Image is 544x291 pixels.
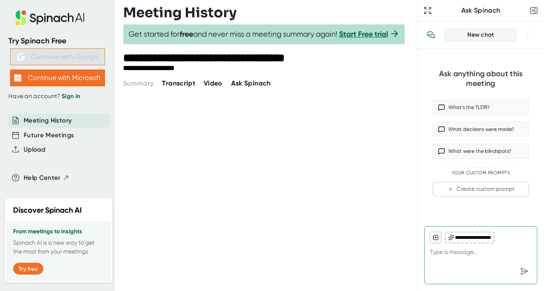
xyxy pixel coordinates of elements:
img: Aehbyd4JwY73AAAAAElFTkSuQmCC [17,53,24,61]
div: New chat [450,31,512,39]
h2: Discover Spinach AI [13,205,82,216]
a: Sign in [62,93,80,100]
p: Spinach AI is a new way to get the most from your meetings [13,238,104,256]
button: Meeting History [24,116,72,125]
div: Try Spinach Free [8,36,106,46]
span: Ask Spinach [231,79,271,87]
div: Ask Spinach [434,6,528,15]
div: Send message [517,264,532,279]
button: What decisions were made? [433,122,529,137]
div: Ask anything about this meeting [433,69,529,88]
button: Continue with Google [10,48,105,65]
div: Have an account? [8,93,106,100]
button: Transcript [162,78,195,88]
button: Upload [24,145,45,155]
h3: From meetings to insights [13,228,104,235]
span: Transcript [162,79,195,87]
button: Help Center [24,173,70,183]
span: Get started for and never miss a meeting summary again! [129,29,400,39]
button: Continue with Microsoft [10,69,105,86]
button: Create custom prompt [433,182,529,197]
h3: Meeting History [123,5,237,21]
button: Expand to Ask Spinach page [422,5,434,16]
button: View conversation history [423,27,439,43]
a: Start Free trial [339,29,388,39]
button: Summary [123,78,154,88]
div: Your Custom Prompts [433,170,529,176]
button: Ask Spinach [231,78,271,88]
button: Close conversation sidebar [528,5,540,16]
button: What were the blindspots? [433,144,529,159]
button: Try free [13,263,43,275]
button: What’s the TLDR? [433,100,529,115]
b: free [180,29,193,39]
span: Summary [123,79,154,87]
span: Help Center [24,173,61,183]
button: Video [204,78,223,88]
span: Video [204,79,223,87]
button: Future Meetings [24,131,74,140]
